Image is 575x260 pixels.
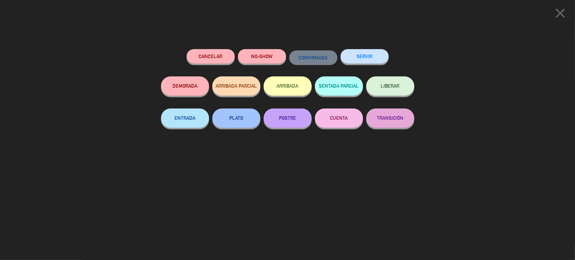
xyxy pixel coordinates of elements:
button: CUENTA [315,108,363,128]
button: ARRIBADA [264,76,312,96]
button: NO-SHOW [238,49,286,64]
button: SENTADA PARCIAL [315,76,363,96]
button: SERVIR [341,49,389,64]
span: LIBERAR [381,83,400,89]
button: close [550,5,570,24]
span: CONFIRMADA [299,55,328,60]
button: Cancelar [187,49,235,64]
button: LIBERAR [366,76,414,96]
i: close [552,5,568,21]
button: POSTRE [264,108,312,128]
button: TRANSICIÓN [366,108,414,128]
button: DEMORADA [161,76,209,96]
button: ENTRADA [161,108,209,128]
button: ARRIBADA PARCIAL [212,76,260,96]
button: PLATO [212,108,260,128]
span: ARRIBADA PARCIAL [216,83,257,89]
button: CONFIRMADA [289,50,337,65]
